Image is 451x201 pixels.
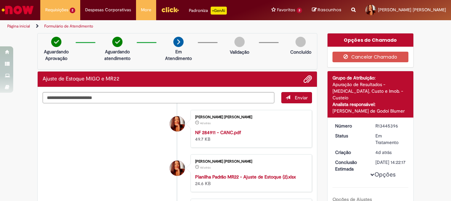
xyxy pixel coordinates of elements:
p: Em Atendimento [162,48,194,62]
ul: Trilhas de página [5,20,296,32]
div: Grupo de Atribuição: [332,75,409,81]
div: Cibele de Oliveira Candido Nieli [170,116,185,131]
span: Favoritos [277,7,295,13]
div: 24.6 KB [195,174,305,187]
a: Planilha Padrão MR22 - Ajuste de Estoque (2).xlsx [195,174,296,180]
div: Padroniza [189,7,227,15]
time: 25/08/2025 16:22:14 [375,149,392,155]
span: 2 [70,8,75,13]
div: 49.7 KB [195,129,305,142]
a: Rascunhos [312,7,341,13]
span: 4d atrás [375,149,392,155]
span: Enviar [295,95,308,101]
textarea: Digite sua mensagem aqui... [43,92,274,103]
span: [PERSON_NAME] [PERSON_NAME] [378,7,446,13]
div: [DATE] 14:22:17 [375,159,406,166]
img: arrow-next.png [173,37,184,47]
div: 25/08/2025 16:22:14 [375,149,406,156]
button: Enviar [281,92,312,103]
a: NF 284911 - CANC.pdf [195,129,241,135]
img: img-circle-grey.png [234,37,245,47]
span: Requisições [45,7,68,13]
button: Adicionar anexos [303,75,312,83]
div: R13445396 [375,123,406,129]
p: Aguardando Aprovação [40,48,72,62]
img: check-circle-green.png [51,37,61,47]
h2: Ajuste de Estoque MIGO e MR22 Histórico de tíquete [43,76,120,82]
div: Analista responsável: [332,101,409,108]
img: img-circle-grey.png [295,37,306,47]
div: Apuração de Resultados - [MEDICAL_DATA], Custo e Imob. - Custeio [332,81,409,101]
div: Cibele de Oliveira Candido Nieli [170,161,185,176]
time: 25/08/2025 16:20:18 [200,166,211,170]
dt: Criação [330,149,371,156]
div: Opções do Chamado [328,33,414,47]
img: check-circle-green.png [112,37,122,47]
a: Página inicial [7,24,30,29]
span: Despesas Corporativas [85,7,131,13]
div: [PERSON_NAME] [PERSON_NAME] [195,115,305,119]
span: 3 [296,8,302,13]
span: More [141,7,151,13]
p: +GenAi [211,7,227,15]
p: Validação [230,49,249,55]
span: 4d atrás [200,166,211,170]
div: [PERSON_NAME] de Godoi Blumer [332,108,409,114]
span: 4d atrás [200,121,211,125]
dt: Status [330,132,371,139]
dt: Número [330,123,371,129]
time: 25/08/2025 16:22:07 [200,121,211,125]
a: Formulário de Atendimento [44,24,93,29]
div: Em Tratamento [375,132,406,146]
p: Concluído [290,49,311,55]
dt: Conclusão Estimada [330,159,371,172]
span: Rascunhos [318,7,341,13]
p: Aguardando atendimento [101,48,133,62]
button: Cancelar Chamado [332,52,409,62]
img: ServiceNow [1,3,35,17]
div: [PERSON_NAME] [PERSON_NAME] [195,160,305,164]
img: click_logo_yellow_360x200.png [161,5,179,15]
